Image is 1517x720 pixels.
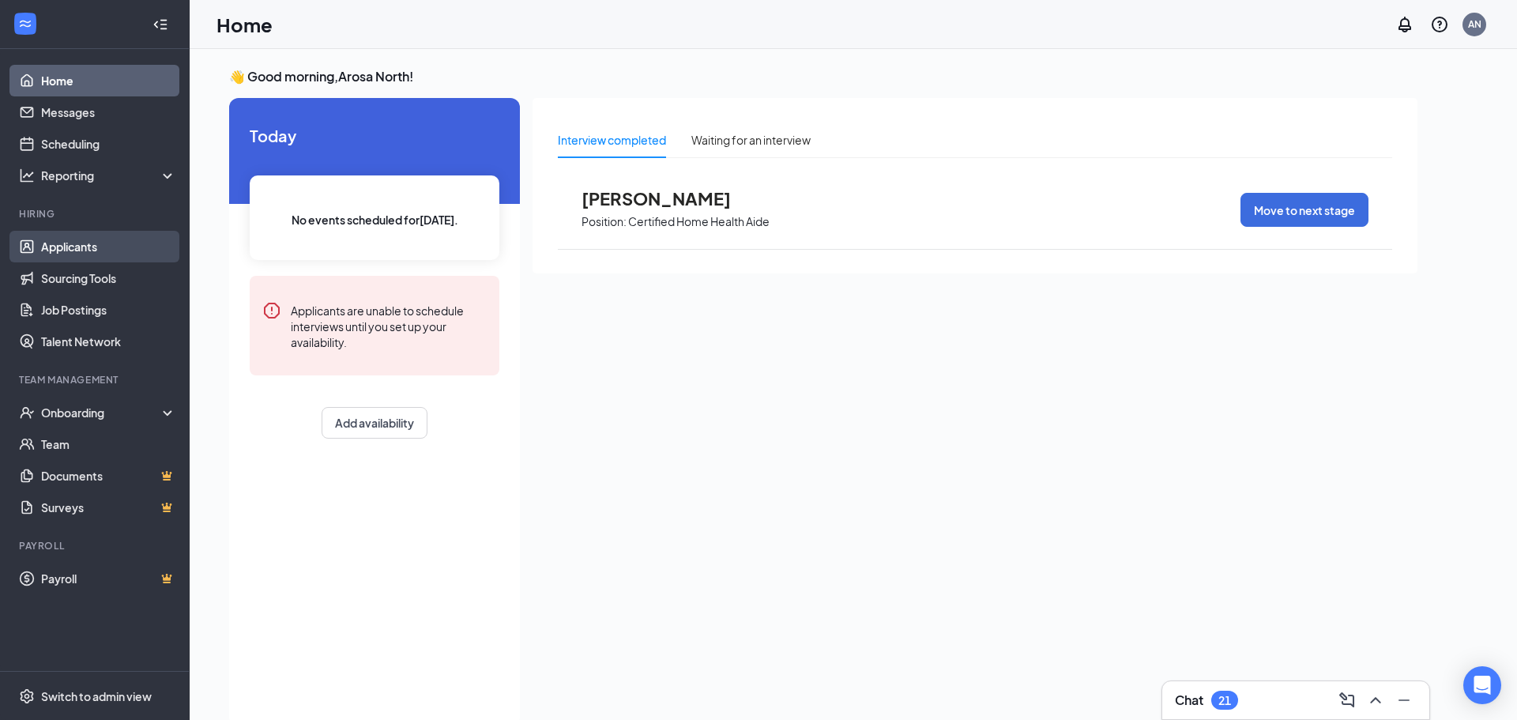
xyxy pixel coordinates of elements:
h1: Home [216,11,273,38]
button: Move to next stage [1240,193,1368,227]
a: Home [41,65,176,96]
a: Team [41,428,176,460]
svg: Collapse [152,17,168,32]
div: Hiring [19,207,173,221]
span: No events scheduled for [DATE] . [292,211,458,228]
a: Job Postings [41,294,176,326]
a: Sourcing Tools [41,262,176,294]
svg: QuestionInfo [1430,15,1449,34]
a: Messages [41,96,176,128]
svg: Minimize [1395,691,1413,710]
svg: ComposeMessage [1338,691,1357,710]
svg: WorkstreamLogo [17,16,33,32]
div: Payroll [19,539,173,552]
div: Onboarding [41,405,163,420]
svg: Notifications [1395,15,1414,34]
button: ChevronUp [1363,688,1388,713]
div: Waiting for an interview [691,131,811,149]
a: Talent Network [41,326,176,357]
svg: UserCheck [19,405,35,420]
a: PayrollCrown [41,563,176,594]
div: Reporting [41,168,177,183]
svg: Settings [19,688,35,704]
svg: ChevronUp [1366,691,1385,710]
span: Today [250,123,499,148]
svg: Error [262,301,281,320]
div: Open Intercom Messenger [1463,666,1501,704]
p: Certified Home Health Aide [628,214,770,229]
div: 21 [1218,694,1231,707]
a: SurveysCrown [41,492,176,523]
div: Switch to admin view [41,688,152,704]
a: Applicants [41,231,176,262]
a: Scheduling [41,128,176,160]
h3: 👋 Good morning, Arosa North ! [229,68,1417,85]
div: Applicants are unable to schedule interviews until you set up your availability. [291,301,487,350]
svg: Analysis [19,168,35,183]
div: Interview completed [558,131,666,149]
h3: Chat [1175,692,1203,709]
a: DocumentsCrown [41,460,176,492]
span: [PERSON_NAME] [582,188,755,209]
button: Add availability [322,407,427,439]
button: ComposeMessage [1334,688,1360,713]
div: AN [1468,17,1481,31]
button: Minimize [1391,688,1417,713]
div: Team Management [19,373,173,386]
p: Position: [582,214,627,229]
